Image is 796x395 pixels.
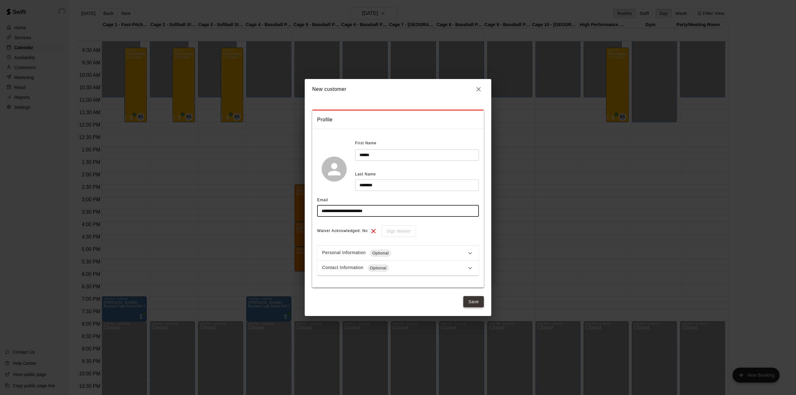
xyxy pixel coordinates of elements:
[322,264,466,272] div: Contact Information
[355,138,377,148] span: First Name
[317,198,328,202] span: Email
[312,85,346,93] h6: New customer
[317,116,479,124] span: Profile
[377,225,416,237] div: To sign waivers in admin, this feature must be enabled in general settings
[370,250,391,256] span: Optional
[317,226,368,236] span: Waiver Acknowledged: No
[355,172,376,176] span: Last Name
[317,246,479,261] div: Personal InformationOptional
[368,265,389,271] span: Optional
[322,249,466,257] div: Personal Information
[317,261,479,276] div: Contact InformationOptional
[463,296,484,308] button: Save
